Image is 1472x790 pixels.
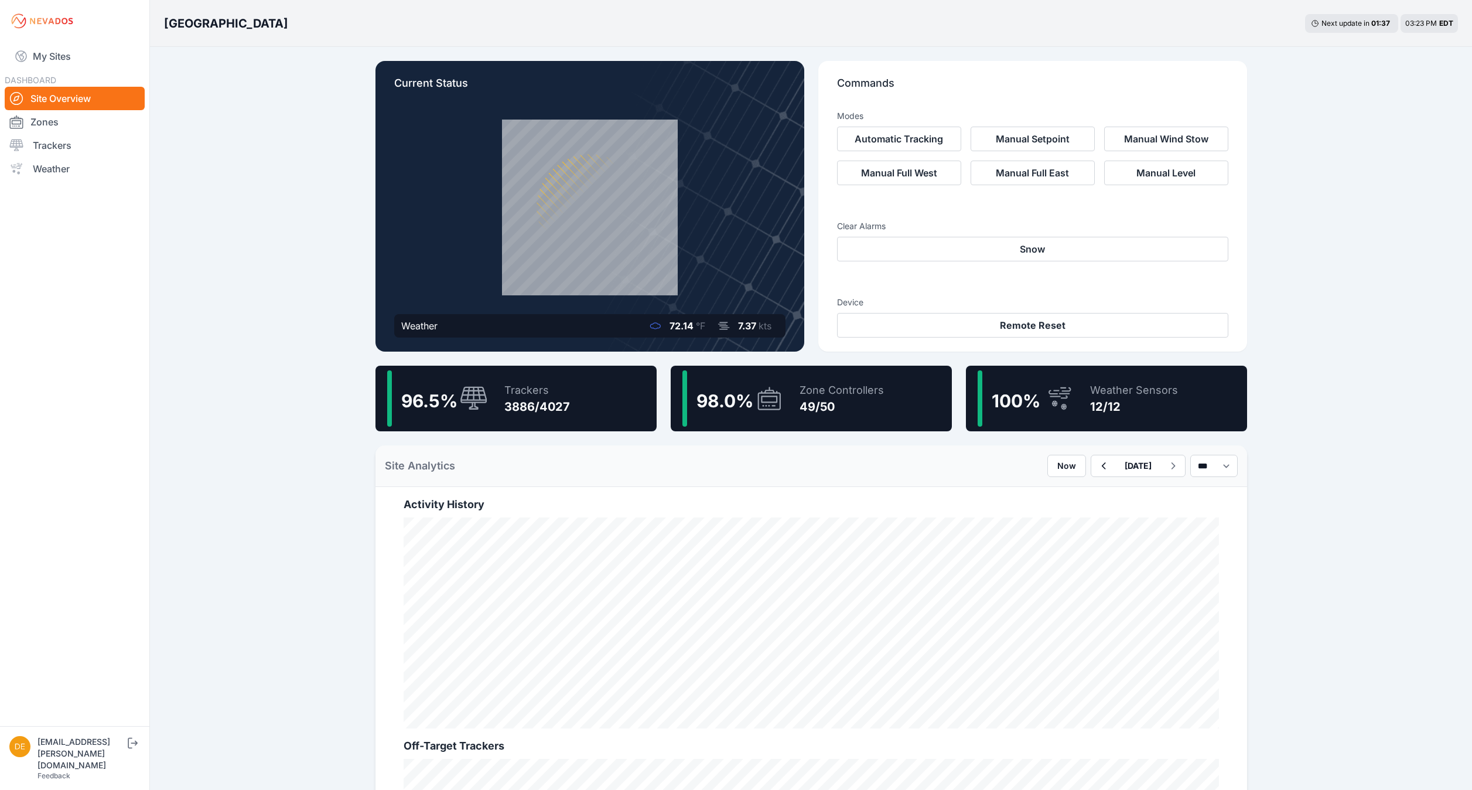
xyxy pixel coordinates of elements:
h2: Off-Target Trackers [404,738,1219,754]
div: Zone Controllers [800,382,884,399]
a: 98.0%Zone Controllers49/50 [671,366,952,431]
h3: Device [837,297,1228,308]
a: Feedback [37,771,70,780]
a: 96.5%Trackers3886/4027 [375,366,657,431]
a: Zones [5,110,145,134]
span: 100 % [992,390,1040,411]
h2: Activity History [404,496,1219,513]
div: 3886/4027 [504,399,570,415]
span: Next update in [1321,19,1369,28]
a: My Sites [5,42,145,70]
img: devin.martin@nevados.solar [9,736,30,757]
div: 01 : 37 [1371,19,1392,28]
button: Snow [837,237,1228,261]
span: 72.14 [670,320,694,332]
span: 7.37 [738,320,756,332]
a: Weather [5,157,145,181]
button: Manual Wind Stow [1104,127,1228,151]
div: 49/50 [800,399,884,415]
h3: Clear Alarms [837,220,1228,232]
h3: Modes [837,110,863,122]
span: EDT [1439,19,1453,28]
a: Trackers [5,134,145,157]
span: 98.0 % [696,390,753,411]
div: 12/12 [1090,399,1178,415]
img: Nevados [9,12,75,30]
button: Manual Full East [971,161,1095,185]
button: Automatic Tracking [837,127,961,151]
h2: Site Analytics [385,458,455,474]
div: [EMAIL_ADDRESS][PERSON_NAME][DOMAIN_NAME] [37,736,125,771]
p: Commands [837,75,1228,101]
button: Manual Full West [837,161,961,185]
div: Trackers [504,382,570,399]
p: Current Status [394,75,785,101]
div: Weather Sensors [1090,382,1178,399]
span: 03:23 PM [1405,19,1437,28]
a: 100%Weather Sensors12/12 [966,366,1247,431]
span: kts [759,320,771,332]
button: [DATE] [1115,455,1161,476]
div: Weather [401,319,438,333]
h3: [GEOGRAPHIC_DATA] [164,15,288,32]
button: Remote Reset [837,313,1228,338]
span: 96.5 % [401,390,457,411]
button: Manual Setpoint [971,127,1095,151]
button: Now [1047,455,1086,477]
span: DASHBOARD [5,75,56,85]
span: °F [696,320,705,332]
a: Site Overview [5,87,145,110]
button: Manual Level [1104,161,1228,185]
nav: Breadcrumb [164,8,288,39]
